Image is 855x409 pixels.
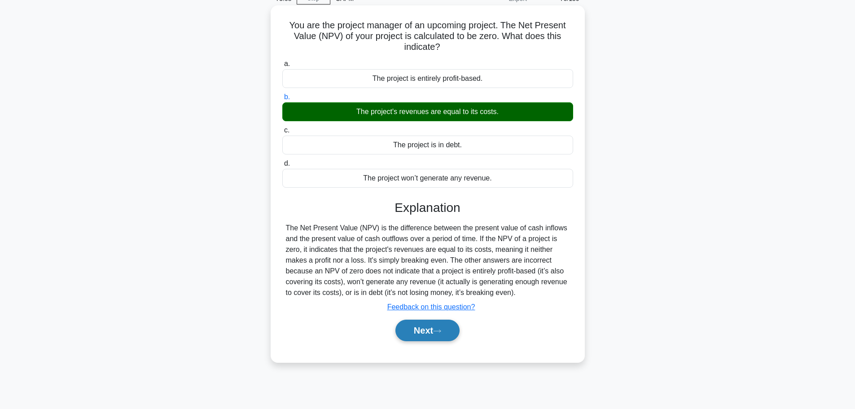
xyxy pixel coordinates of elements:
[284,159,290,167] span: d.
[282,69,573,88] div: The project is entirely profit-based.
[286,223,570,298] div: The Net Present Value (NPV) is the difference between the present value of cash inflows and the p...
[282,102,573,121] div: The project's revenues are equal to its costs.
[288,200,568,215] h3: Explanation
[284,93,290,101] span: b.
[387,303,475,311] a: Feedback on this question?
[284,60,290,67] span: a.
[282,169,573,188] div: The project won’t generate any revenue.
[395,320,460,341] button: Next
[284,126,289,134] span: c.
[281,20,574,53] h5: You are the project manager of an upcoming project. The Net Present Value (NPV) of your project i...
[282,136,573,154] div: The project is in debt.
